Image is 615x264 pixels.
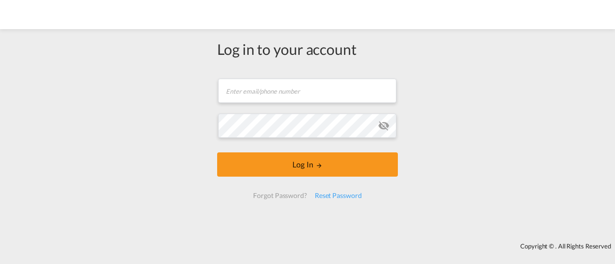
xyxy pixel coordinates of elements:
[217,39,398,59] div: Log in to your account
[217,152,398,177] button: LOGIN
[378,120,390,132] md-icon: icon-eye-off
[311,187,366,204] div: Reset Password
[249,187,310,204] div: Forgot Password?
[218,79,396,103] input: Enter email/phone number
